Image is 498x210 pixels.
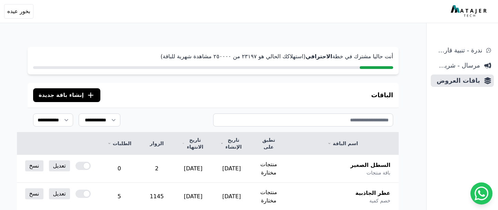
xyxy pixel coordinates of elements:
button: بخور عيده [4,4,33,19]
span: إنشاء باقة جديدة [39,91,84,99]
span: ندرة - تنبية قارب علي النفاذ [434,46,482,55]
img: MatajerTech Logo [451,5,488,18]
td: [DATE] [212,155,251,183]
span: باقة منتجات [367,169,390,176]
td: منتجات مختارة [251,155,287,183]
a: الطلبات [107,140,131,147]
a: تعديل [49,188,70,199]
span: عطر الجاذبية [355,189,390,197]
span: السطل الصغير [350,161,390,169]
th: الزوار [140,132,174,155]
td: 2 [140,155,174,183]
a: تعديل [49,160,70,171]
button: إنشاء باقة جديدة [33,88,100,102]
td: 0 [99,155,140,183]
strong: الاحترافي [306,53,332,60]
span: بخور عيده [7,7,30,16]
h3: الباقات [371,90,393,100]
span: خصم كمية [369,197,390,204]
span: مرسال - شريط دعاية [434,61,480,70]
p: أنت حاليا مشترك في خطة (استهلاكك الحالي هو ٢۳١٩٧ من ٢٥۰۰۰۰ مشاهدة شهرية للباقة) [33,52,393,61]
a: اسم الباقة [295,140,390,147]
th: تطبق على [251,132,287,155]
a: تاريخ الإنشاء [221,137,242,150]
a: تاريخ الانتهاء [182,137,204,150]
td: [DATE] [174,155,212,183]
a: نسخ [25,188,43,199]
span: باقات العروض [434,76,480,86]
a: نسخ [25,160,43,171]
